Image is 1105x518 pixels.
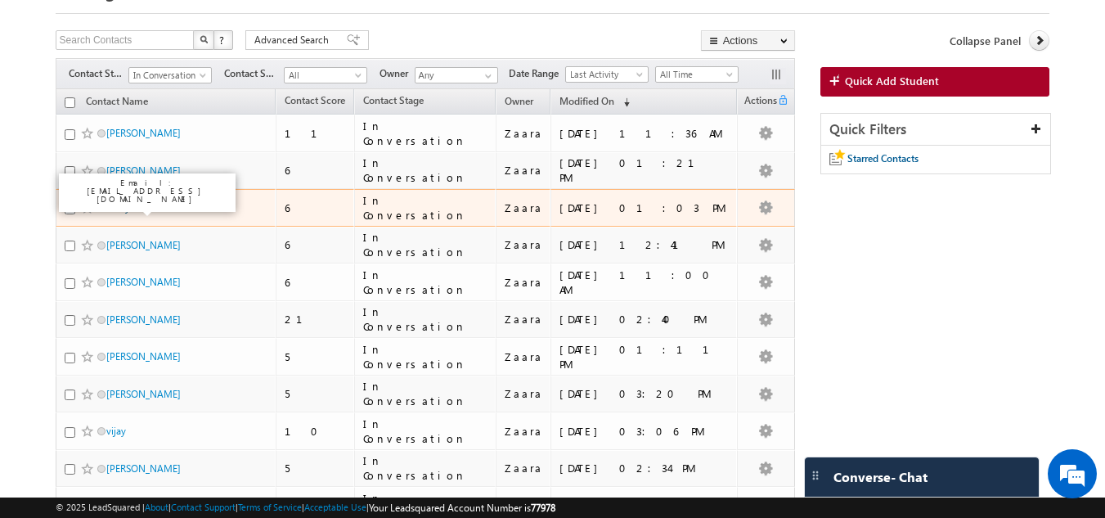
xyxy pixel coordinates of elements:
[505,349,543,364] div: Zaara
[171,502,236,512] a: Contact Support
[106,350,181,363] a: [PERSON_NAME]
[106,276,181,288] a: [PERSON_NAME]
[833,470,928,484] span: Converse - Chat
[145,502,168,512] a: About
[78,92,156,114] a: Contact Name
[254,33,334,47] span: Advanced Search
[845,74,939,88] span: Quick Add Student
[285,312,347,327] div: 21
[363,417,488,446] div: In Conversation
[85,86,275,107] div: Chat with us now
[363,230,488,259] div: In Conversation
[106,239,181,251] a: [PERSON_NAME]
[106,425,126,437] a: vijay
[21,151,299,388] textarea: Type your message and hit 'Enter'
[285,349,347,364] div: 5
[285,275,347,290] div: 6
[28,86,69,107] img: d_60004797649_company_0_60004797649
[238,502,302,512] a: Terms of Service
[505,424,543,439] div: Zaara
[505,95,533,107] span: Owner
[128,67,212,83] a: In Conversation
[285,126,347,141] div: 11
[505,461,543,475] div: Zaara
[559,155,730,185] div: [DATE] 01:21 PM
[129,68,207,83] span: In Conversation
[69,66,128,81] span: Contact Stage
[559,126,730,141] div: [DATE] 11:36 AM
[476,68,496,84] a: Show All Items
[363,193,488,223] div: In Conversation
[820,67,1050,97] a: Quick Add Student
[559,200,730,215] div: [DATE] 01:03 PM
[363,268,488,297] div: In Conversation
[304,502,366,512] a: Acceptable Use
[268,8,308,47] div: Minimize live chat window
[559,268,730,297] div: [DATE] 11:00 AM
[363,155,488,185] div: In Conversation
[505,163,543,178] div: Zaara
[701,30,795,51] button: Actions
[505,126,543,141] div: Zaara
[224,66,284,81] span: Contact Source
[213,30,233,50] button: ?
[106,313,181,326] a: [PERSON_NAME]
[566,67,644,82] span: Last Activity
[380,66,415,81] span: Owner
[219,33,227,47] span: ?
[847,152,919,164] span: Starred Contacts
[285,200,347,215] div: 6
[285,68,362,83] span: All
[809,469,822,482] img: carter-drag
[106,164,181,177] a: [PERSON_NAME]
[559,312,730,327] div: [DATE] 02:40 PM
[950,34,1021,48] span: Collapse Panel
[285,163,347,178] div: 6
[285,386,347,401] div: 5
[559,95,614,107] span: Modified On
[355,92,432,113] a: Contact Stage
[821,114,1051,146] div: Quick Filters
[285,94,345,106] span: Contact Score
[559,342,730,372] div: [DATE] 01:11 PM
[284,67,367,83] a: All
[565,66,649,83] a: Last Activity
[656,67,734,82] span: All Time
[617,96,630,109] span: (sorted descending)
[559,237,730,252] div: [DATE] 12:41 PM
[363,304,488,334] div: In Conversation
[363,94,424,106] span: Contact Stage
[285,461,347,475] div: 5
[505,312,543,327] div: Zaara
[505,386,543,401] div: Zaara
[106,388,181,400] a: [PERSON_NAME]
[415,67,498,83] input: Type to Search
[285,424,347,439] div: 10
[551,92,638,113] a: Modified On (sorted descending)
[505,237,543,252] div: Zaara
[505,275,543,290] div: Zaara
[276,92,353,113] a: Contact Score
[369,502,555,514] span: Your Leadsquared Account Number is
[65,97,75,108] input: Check all records
[559,386,730,401] div: [DATE] 03:20 PM
[106,462,181,475] a: [PERSON_NAME]
[285,237,347,252] div: 6
[363,453,488,483] div: In Conversation
[559,424,730,439] div: [DATE] 03:06 PM
[531,502,555,514] span: 77978
[363,379,488,408] div: In Conversation
[363,342,488,372] div: In Conversation
[738,92,777,113] span: Actions
[509,66,565,81] span: Date Range
[200,35,208,43] img: Search
[56,500,555,516] span: © 2025 LeadSquared | | | | |
[505,200,543,215] div: Zaara
[106,127,181,139] a: [PERSON_NAME]
[65,178,229,203] p: Email: [EMAIL_ADDRESS][DOMAIN_NAME]
[559,461,730,475] div: [DATE] 02:34 PM
[222,402,297,424] em: Start Chat
[363,119,488,148] div: In Conversation
[655,66,739,83] a: All Time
